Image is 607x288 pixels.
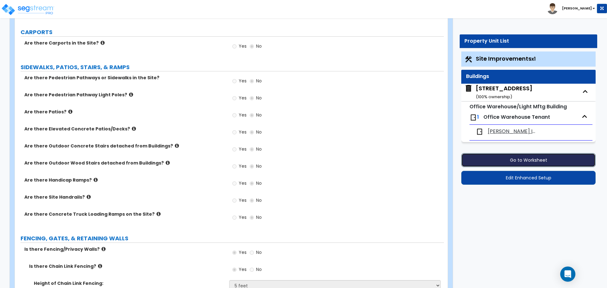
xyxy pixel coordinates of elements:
[560,267,575,282] div: Open Intercom Messenger
[239,95,247,101] span: Yes
[232,180,236,187] input: Yes
[250,146,254,153] input: No
[232,214,236,221] input: Yes
[24,109,224,115] label: Are there Patios?
[256,266,262,273] span: No
[464,55,473,63] img: Construction.png
[250,180,254,187] input: No
[464,84,473,93] img: building.svg
[29,263,224,269] label: Is there Chain Link Fencing?
[250,214,254,221] input: No
[256,214,262,220] span: No
[476,55,536,63] span: Site Improvements
[21,28,444,36] label: CARPORTS
[239,129,247,135] span: Yes
[250,43,254,50] input: No
[464,38,592,45] div: Property Unit List
[256,249,262,255] span: No
[232,146,236,153] input: Yes
[232,163,236,170] input: Yes
[129,92,133,97] i: click for more info!
[547,3,558,14] img: avatar.png
[466,73,591,80] div: Buildings
[250,112,254,119] input: No
[256,43,262,49] span: No
[239,43,247,49] span: Yes
[175,143,179,148] i: click for more info!
[461,171,596,185] button: Edit Enhanced Setup
[256,78,262,84] span: No
[68,109,72,114] i: click for more info!
[24,75,224,81] label: Are there Pedestrian Pathways or Sidewalks in the Site?
[562,6,592,11] b: [PERSON_NAME]
[94,177,98,182] i: click for more info!
[156,212,161,216] i: click for more info!
[232,266,236,273] input: Yes
[483,113,550,121] span: Office Warehouse Tenant
[250,78,254,85] input: No
[469,114,477,121] img: door.png
[24,211,224,217] label: Are there Concrete Truck Loading Ramps on the Site?
[239,197,247,203] span: Yes
[239,266,247,273] span: Yes
[239,249,247,255] span: Yes
[256,95,262,101] span: No
[101,40,105,45] i: click for more info!
[250,197,254,204] input: No
[469,103,567,110] small: Office Warehouse/Light Mftg Building
[239,214,247,220] span: Yes
[250,129,254,136] input: No
[239,146,247,152] span: Yes
[239,180,247,186] span: Yes
[256,197,262,203] span: No
[250,163,254,170] input: No
[34,280,224,286] label: Height of Chain Link Fencing:
[476,94,512,100] small: ( 100 % ownership)
[476,84,532,100] div: [STREET_ADDRESS]
[166,160,170,165] i: click for more info!
[1,3,55,16] img: logo_pro_r.png
[256,112,262,118] span: No
[531,56,536,62] small: x1
[24,126,224,132] label: Are there Elevated Concrete Patios/Decks?
[239,163,247,169] span: Yes
[239,112,247,118] span: Yes
[24,177,224,183] label: Are there Handicap Ramps?
[24,143,224,149] label: Are there Outdoor Concrete Stairs detached from Buildings?
[98,264,102,268] i: click for more info!
[132,126,136,131] i: click for more info!
[256,163,262,169] span: No
[232,78,236,85] input: Yes
[21,234,444,243] label: FENCING, GATES, & RETAINING WALLS
[24,246,224,252] label: Is there Fencing/Privacy Walls?
[250,266,254,273] input: No
[24,40,224,46] label: Are there Carports in the Site?
[21,63,444,71] label: SIDEWALKS, PATIOS, STAIRS, & RAMPS
[232,197,236,204] input: Yes
[24,194,224,200] label: Are there Site Handrails?
[232,249,236,256] input: Yes
[461,153,596,167] button: Go to Worksheet
[476,128,483,135] img: door.png
[256,129,262,135] span: No
[232,95,236,102] input: Yes
[250,249,254,256] input: No
[239,78,247,84] span: Yes
[256,146,262,152] span: No
[101,247,106,251] i: click for more info!
[256,180,262,186] span: No
[232,43,236,50] input: Yes
[250,95,254,102] input: No
[232,129,236,136] input: Yes
[24,160,224,166] label: Are there Outdoor Wood Stairs detached from Buildings?
[488,128,536,135] span: Toupin Industrial
[477,113,479,121] span: 1
[24,92,224,98] label: Are there Pedestrian Pathway Light Poles?
[464,84,532,100] span: 955 Broadway Road
[232,112,236,119] input: Yes
[87,195,91,199] i: click for more info!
